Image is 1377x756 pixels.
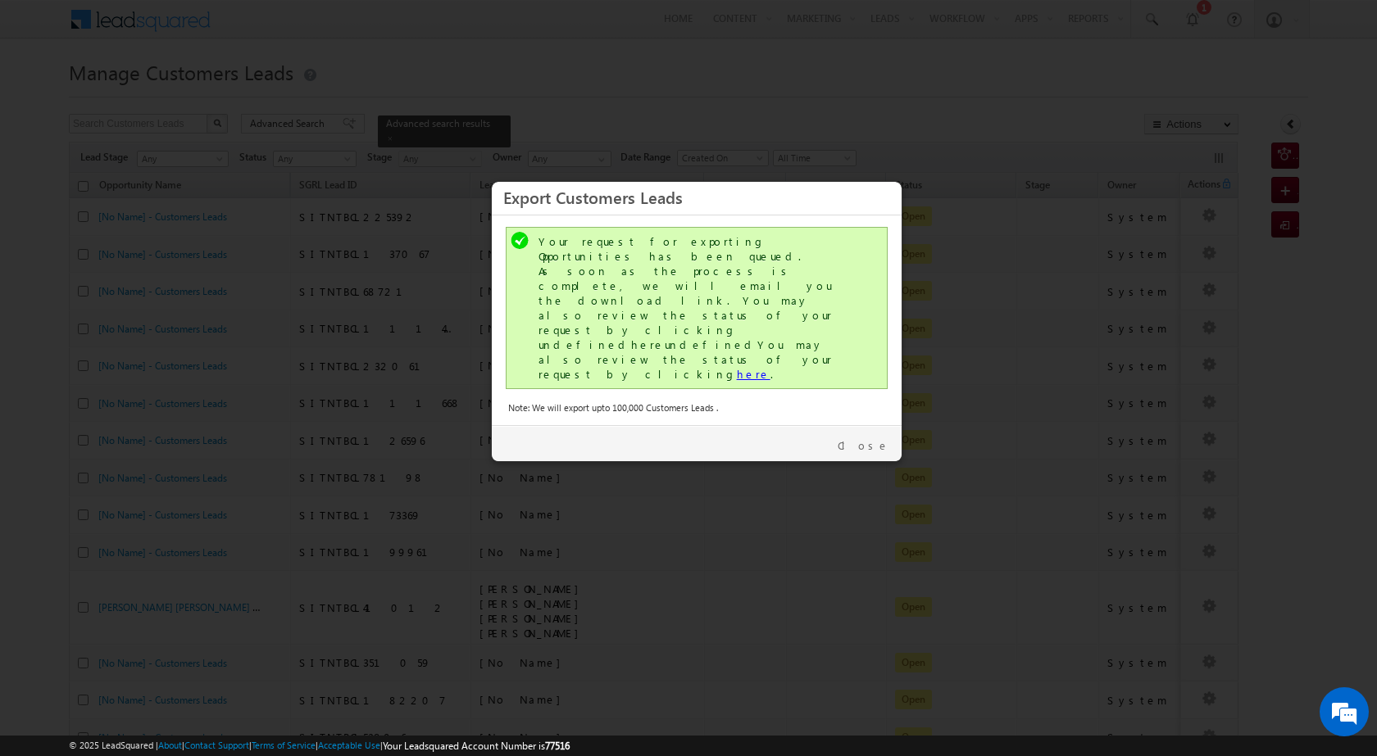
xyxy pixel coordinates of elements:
[69,738,570,754] span: © 2025 LeadSquared | | | | |
[158,740,182,750] a: About
[85,86,275,107] div: Leave a message
[28,86,69,107] img: d_60004797649_company_0_60004797649
[545,740,570,752] span: 77516
[21,152,299,491] textarea: Type your message and click 'Submit'
[737,367,770,381] a: here
[240,505,298,527] em: Submit
[838,438,889,453] a: Close
[318,740,380,750] a: Acceptable Use
[252,740,316,750] a: Terms of Service
[508,401,885,415] div: Note: We will export upto 100,000 Customers Leads .
[383,740,570,752] span: Your Leadsquared Account Number is
[539,234,858,382] div: Your request for exporting Opportunities has been queued. As soon as the process is complete, we ...
[269,8,308,48] div: Minimize live chat window
[184,740,249,750] a: Contact Support
[503,183,890,211] h3: Export Customers Leads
